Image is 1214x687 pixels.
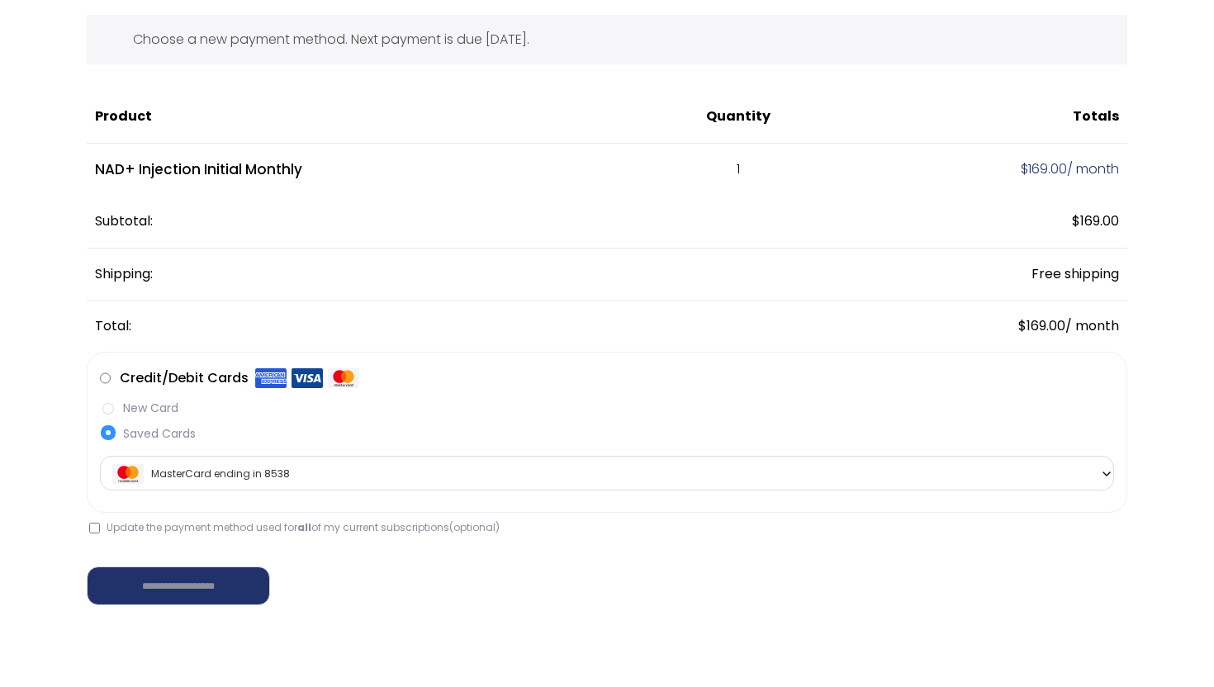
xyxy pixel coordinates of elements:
[89,520,500,534] label: Update the payment method used for of my current subscriptions
[838,301,1127,352] td: / month
[297,520,311,534] strong: all
[328,367,359,389] img: Mastercard
[838,91,1127,143] th: Totals
[292,367,323,389] img: Visa
[89,523,100,533] input: Update the payment method used forallof my current subscriptions(optional)
[638,144,838,197] td: 1
[1018,316,1065,335] span: 169.00
[1072,211,1119,230] span: 169.00
[87,144,638,197] td: NAD+ Injection Initial Monthly
[1021,159,1067,178] span: 169.00
[105,457,1109,491] span: MasterCard ending in 8538
[838,144,1127,197] td: / month
[100,456,1114,490] span: MasterCard ending in 8538
[100,400,1114,417] label: New Card
[638,91,838,143] th: Quantity
[87,249,838,301] th: Shipping:
[1072,211,1080,230] span: $
[838,249,1127,301] td: Free shipping
[1021,159,1028,178] span: $
[87,301,838,352] th: Total:
[449,520,500,534] span: (optional)
[87,91,638,143] th: Product
[100,425,1114,443] label: Saved Cards
[120,365,359,391] label: Credit/Debit Cards
[87,196,838,248] th: Subtotal:
[1018,316,1027,335] span: $
[87,15,1127,64] div: Choose a new payment method. Next payment is due [DATE].
[255,367,287,389] img: Amex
